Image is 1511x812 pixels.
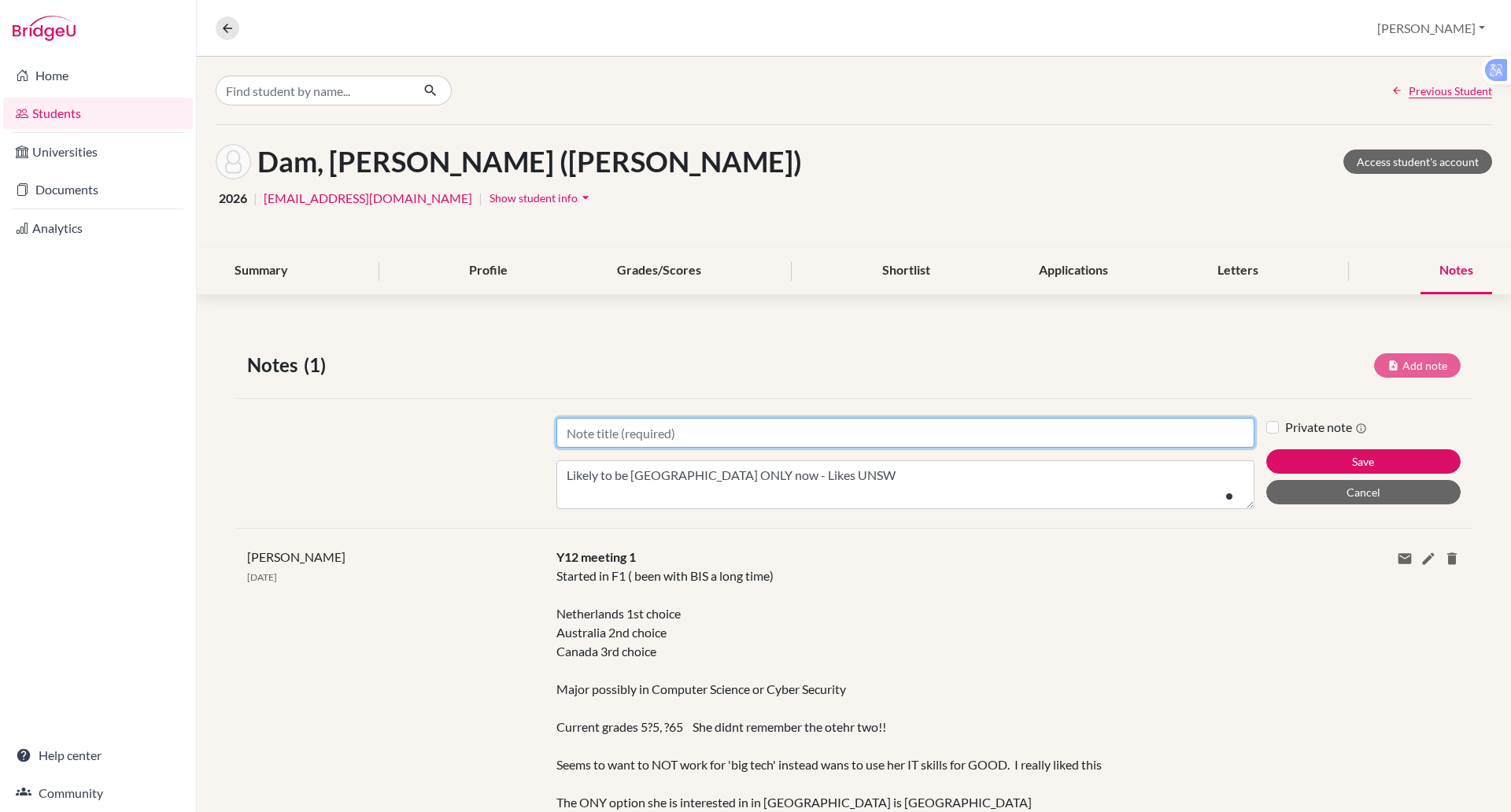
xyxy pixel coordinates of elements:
div: Started in F1 ( been with BIS a long time) Netherlands 1st choice Australia 2nd choice Canada 3rd... [556,567,1254,812]
span: | [253,189,257,208]
span: | [478,189,482,208]
div: Shortlist [863,248,949,294]
span: Notes [247,351,304,379]
span: (1) [304,351,332,379]
a: Documents [3,174,193,205]
span: 2026 [219,189,247,208]
span: [DATE] [247,571,277,583]
span: [PERSON_NAME] [247,549,345,564]
input: Find student by name... [216,76,411,105]
div: Grades/Scores [598,248,720,294]
span: Previous Student [1409,83,1492,99]
a: [EMAIL_ADDRESS][DOMAIN_NAME] [264,189,472,208]
button: [PERSON_NAME] [1370,13,1492,43]
div: Letters [1199,248,1277,294]
button: Save [1266,449,1461,474]
a: Access student's account [1343,149,1492,174]
i: arrow_drop_down [578,190,593,205]
span: Y12 meeting 1 [556,549,636,564]
button: Cancel [1266,480,1461,504]
div: Profile [450,248,526,294]
a: Previous Student [1391,83,1492,99]
a: Universities [3,136,193,168]
button: Add note [1374,353,1461,378]
input: Note title (required) [556,418,1254,448]
a: Home [3,60,193,91]
div: Applications [1020,248,1127,294]
a: Help center [3,740,193,771]
button: Show student infoarrow_drop_down [489,186,594,210]
a: Analytics [3,212,193,244]
a: Students [3,98,193,129]
span: Show student info [490,191,578,205]
img: Bridge-U [13,16,76,41]
img: Bao Anh (Isabella) Dam's avatar [216,144,251,179]
div: Summary [216,248,307,294]
a: Community [3,777,193,809]
div: Notes [1420,248,1492,294]
h1: Dam, [PERSON_NAME] ([PERSON_NAME]) [257,145,802,179]
label: Private note [1285,418,1367,437]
